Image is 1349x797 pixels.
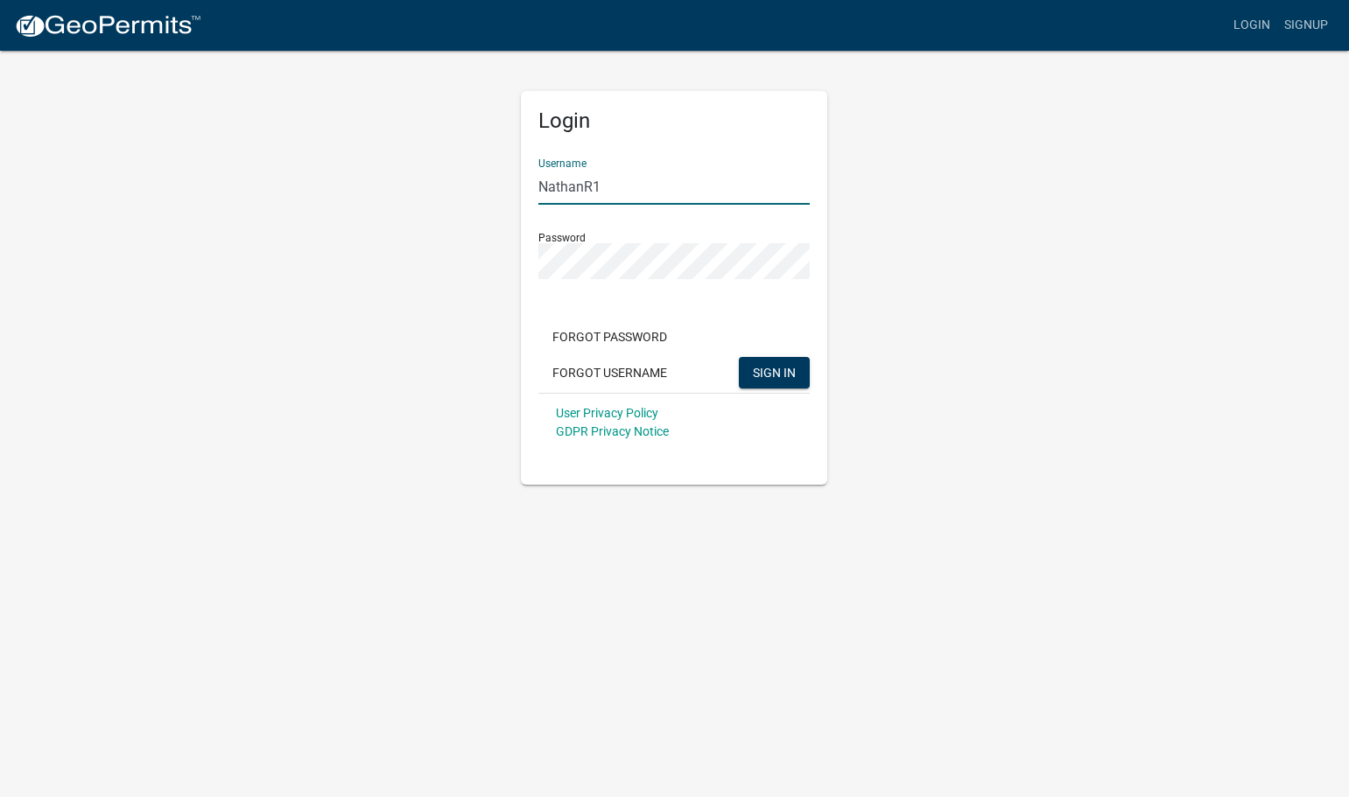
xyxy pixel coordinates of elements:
[538,108,810,134] h5: Login
[538,357,681,388] button: Forgot Username
[556,424,669,438] a: GDPR Privacy Notice
[739,357,810,388] button: SIGN IN
[753,365,796,379] span: SIGN IN
[1277,9,1335,42] a: Signup
[556,406,658,420] a: User Privacy Policy
[1226,9,1277,42] a: Login
[538,321,681,353] button: Forgot Password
